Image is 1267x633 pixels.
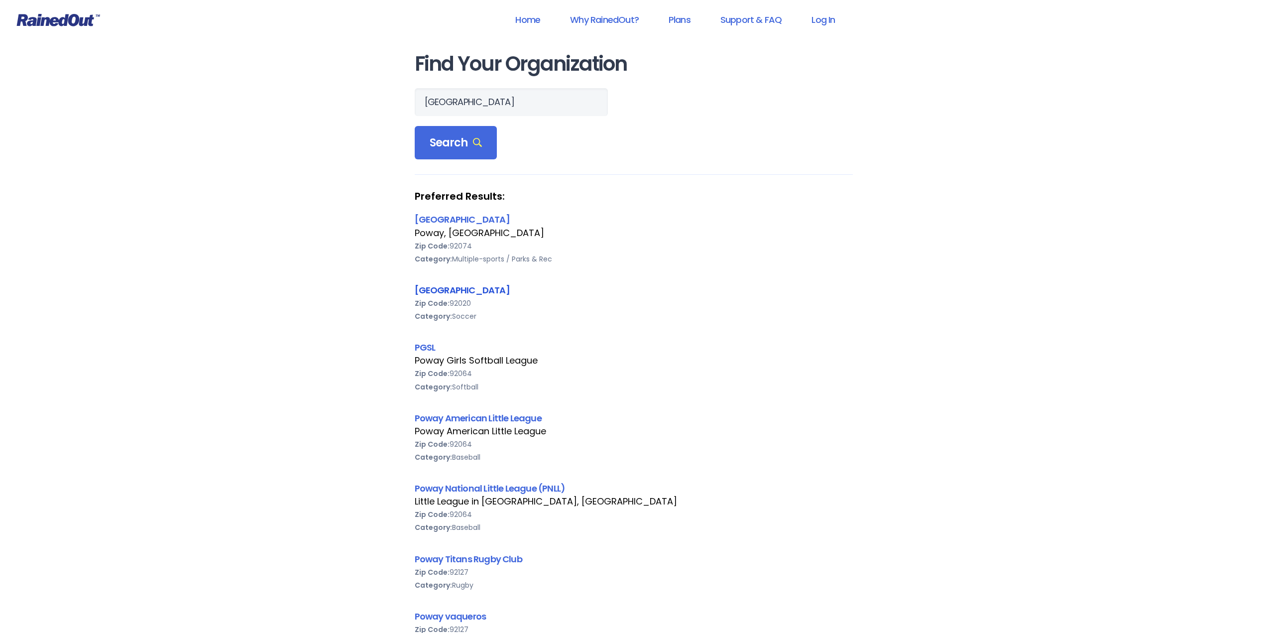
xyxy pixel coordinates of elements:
div: Search [415,126,497,160]
b: Zip Code: [415,509,450,519]
div: 92020 [415,297,853,310]
a: Home [502,8,553,31]
div: Poway National Little League (PNLL) [415,482,853,495]
b: Category: [415,254,452,264]
span: Search [430,136,482,150]
b: Zip Code: [415,369,450,379]
a: Poway American Little League [415,412,542,424]
b: Category: [415,580,452,590]
div: 92127 [415,566,853,579]
div: 92074 [415,240,853,253]
div: Poway, [GEOGRAPHIC_DATA] [415,227,853,240]
div: Poway American Little League [415,425,853,438]
b: Category: [415,522,452,532]
a: Poway vaqueros [415,610,486,623]
a: Support & FAQ [707,8,795,31]
div: 92064 [415,367,853,380]
h1: Find Your Organization [415,53,853,75]
div: Baseball [415,451,853,464]
b: Category: [415,382,452,392]
a: Why RainedOut? [557,8,652,31]
a: Plans [656,8,703,31]
div: Little League in [GEOGRAPHIC_DATA], [GEOGRAPHIC_DATA] [415,495,853,508]
div: 92064 [415,438,853,451]
b: Zip Code: [415,241,450,251]
a: [GEOGRAPHIC_DATA] [415,284,510,296]
b: Zip Code: [415,298,450,308]
div: 92064 [415,508,853,521]
b: Category: [415,311,452,321]
div: Multiple-sports / Parks & Rec [415,253,853,265]
div: Softball [415,380,853,393]
div: Poway Titans Rugby Club [415,552,853,566]
div: Rugby [415,579,853,592]
a: [GEOGRAPHIC_DATA] [415,213,510,226]
div: [GEOGRAPHIC_DATA] [415,283,853,297]
b: Category: [415,452,452,462]
div: Baseball [415,521,853,534]
div: Soccer [415,310,853,323]
strong: Preferred Results: [415,190,853,203]
div: Poway vaqueros [415,610,853,623]
a: PGSL [415,341,436,354]
div: PGSL [415,341,853,354]
b: Zip Code: [415,567,450,577]
div: [GEOGRAPHIC_DATA] [415,213,853,226]
div: Poway Girls Softball League [415,354,853,367]
a: Poway Titans Rugby Club [415,553,522,565]
a: Poway National Little League (PNLL) [415,482,566,495]
b: Zip Code: [415,439,450,449]
input: Search Orgs… [415,88,608,116]
div: Poway American Little League [415,411,853,425]
a: Log In [799,8,848,31]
